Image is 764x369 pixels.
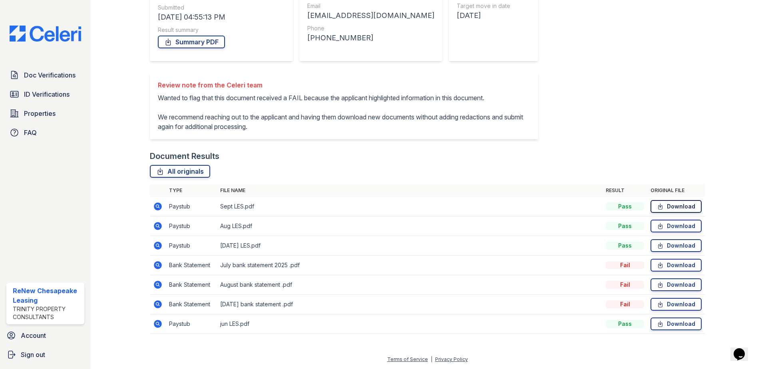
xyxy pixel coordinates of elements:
[24,70,76,80] span: Doc Verifications
[166,184,217,197] th: Type
[651,298,702,311] a: Download
[651,200,702,213] a: Download
[166,236,217,256] td: Paystub
[217,314,603,334] td: jun LES.pdf
[651,278,702,291] a: Download
[166,275,217,295] td: Bank Statement
[6,67,84,83] a: Doc Verifications
[217,236,603,256] td: [DATE] LES.pdf
[217,184,603,197] th: File name
[158,93,530,131] p: Wanted to flag that this document received a FAIL because the applicant highlighted information i...
[166,256,217,275] td: Bank Statement
[307,24,434,32] div: Phone
[6,86,84,102] a: ID Verifications
[307,32,434,44] div: [PHONE_NUMBER]
[603,184,647,197] th: Result
[606,261,644,269] div: Fail
[217,216,603,236] td: Aug LES.pdf
[6,125,84,141] a: FAQ
[158,80,530,90] div: Review note from the Celeri team
[217,295,603,314] td: [DATE] bank statement .pdf
[217,275,603,295] td: August bank statement .pdf
[651,317,702,330] a: Download
[158,26,285,34] div: Result summary
[606,320,644,328] div: Pass
[166,314,217,334] td: Paystub
[217,256,603,275] td: July bank statement 2025 .pdf
[158,12,285,23] div: [DATE] 04:55:13 PM
[647,184,705,197] th: Original file
[150,151,219,162] div: Document Results
[3,26,88,42] img: CE_Logo_Blue-a8612792a0a2168367f1c8372b55b34899dd931a85d93a1a3d3e32e68fde9ad4.png
[651,220,702,232] a: Download
[435,356,468,362] a: Privacy Policy
[606,202,644,210] div: Pass
[387,356,428,362] a: Terms of Service
[24,128,37,137] span: FAQ
[21,331,46,340] span: Account
[24,89,70,99] span: ID Verifications
[158,36,225,48] a: Summary PDF
[431,356,432,362] div: |
[166,216,217,236] td: Paystub
[457,10,523,21] div: [DATE]
[217,197,603,216] td: Sept LES.pdf
[606,242,644,250] div: Pass
[307,2,434,10] div: Email
[6,105,84,121] a: Properties
[730,337,756,361] iframe: chat widget
[606,300,644,308] div: Fail
[606,281,644,289] div: Fail
[3,327,88,343] a: Account
[13,286,81,305] div: ReNew Chesapeake Leasing
[13,305,81,321] div: Trinity Property Consultants
[307,10,434,21] div: [EMAIL_ADDRESS][DOMAIN_NAME]
[457,2,523,10] div: Target move in date
[24,109,56,118] span: Properties
[158,4,285,12] div: Submitted
[606,222,644,230] div: Pass
[166,295,217,314] td: Bank Statement
[651,239,702,252] a: Download
[150,165,210,178] a: All originals
[651,259,702,272] a: Download
[21,350,45,359] span: Sign out
[166,197,217,216] td: Paystub
[3,347,88,363] a: Sign out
